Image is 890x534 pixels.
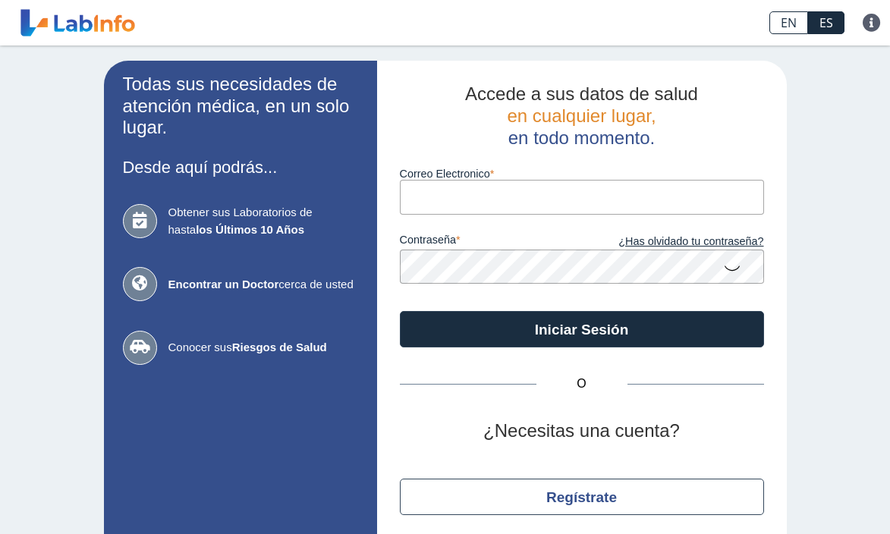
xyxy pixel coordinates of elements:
[400,311,764,347] button: Iniciar Sesión
[769,11,808,34] a: EN
[507,105,656,126] span: en cualquier lugar,
[168,276,358,294] span: cerca de usted
[168,204,358,238] span: Obtener sus Laboratorios de hasta
[400,479,764,515] button: Regístrate
[400,234,582,250] label: contraseña
[123,158,358,177] h3: Desde aquí podrás...
[196,223,304,236] b: los Últimos 10 Años
[400,420,764,442] h2: ¿Necesitas una cuenta?
[536,375,627,393] span: O
[582,234,764,250] a: ¿Has olvidado tu contraseña?
[168,278,279,291] b: Encontrar un Doctor
[400,168,764,180] label: Correo Electronico
[465,83,698,104] span: Accede a sus datos de salud
[808,11,844,34] a: ES
[508,127,655,148] span: en todo momento.
[232,341,327,353] b: Riesgos de Salud
[123,74,358,139] h2: Todas sus necesidades de atención médica, en un solo lugar.
[168,339,358,357] span: Conocer sus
